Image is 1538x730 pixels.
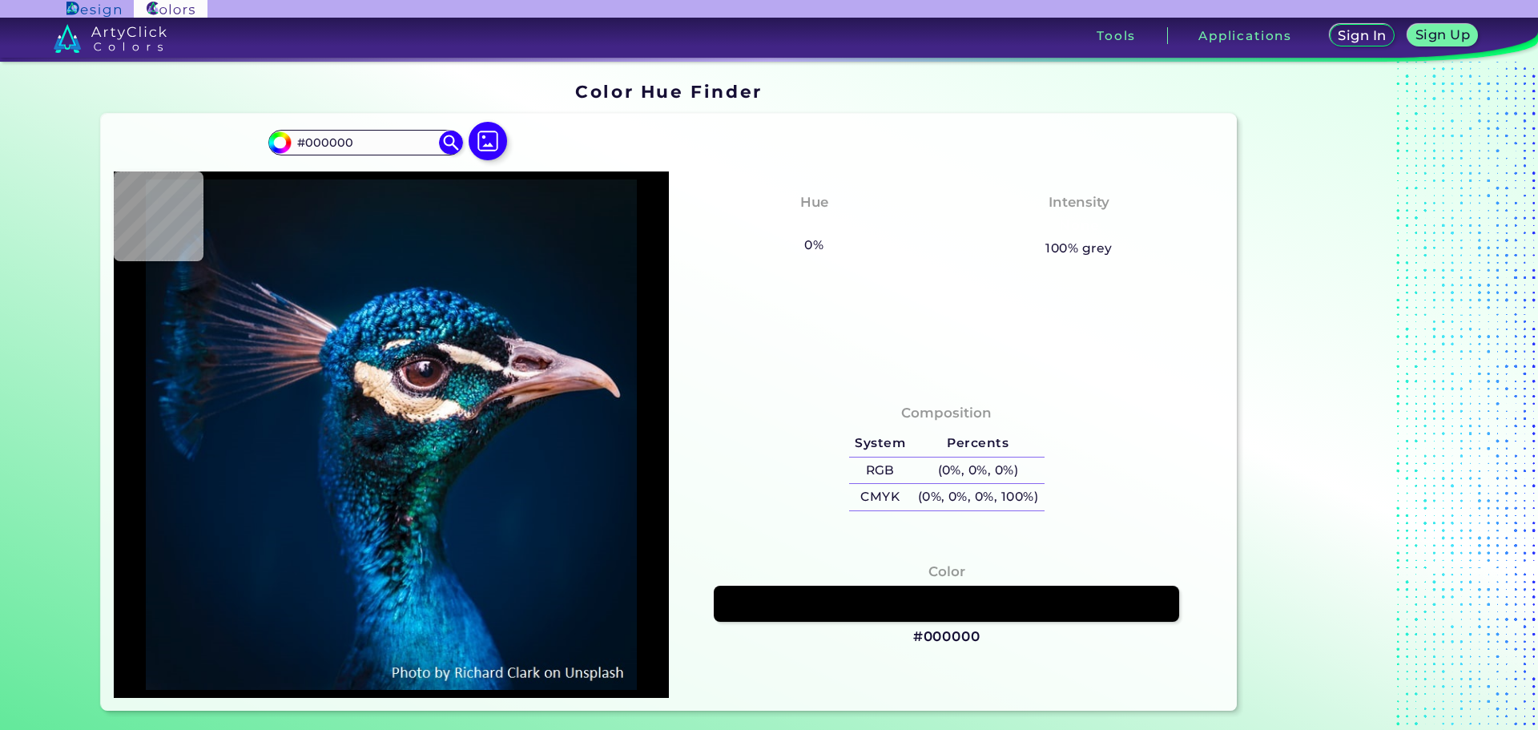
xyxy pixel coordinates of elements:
a: Sign Up [1411,26,1475,46]
h3: #000000 [913,627,980,647]
h5: Sign In [1340,30,1384,42]
h3: None [787,216,841,236]
h5: Percents [912,430,1045,457]
h4: Composition [901,401,992,425]
img: icon search [439,131,463,155]
h4: Hue [800,191,828,214]
h4: Color [928,560,965,583]
h5: 100% grey [1045,238,1112,259]
h5: Sign Up [1418,29,1468,41]
h5: RGB [849,458,912,484]
h1: Color Hue Finder [575,79,762,103]
h3: None [1052,216,1105,236]
iframe: Advertisement [1243,76,1443,717]
img: logo_artyclick_colors_white.svg [54,24,167,53]
img: img_pavlin.jpg [122,179,661,690]
h5: 0% [799,235,830,256]
h5: (0%, 0%, 0%, 100%) [912,484,1045,510]
h3: Tools [1097,30,1136,42]
img: icon picture [469,122,507,160]
h4: Intensity [1049,191,1109,214]
img: ArtyClick Design logo [66,2,120,17]
h5: CMYK [849,484,912,510]
h5: System [849,430,912,457]
a: Sign In [1332,26,1392,46]
h5: (0%, 0%, 0%) [912,458,1045,484]
input: type color.. [291,131,440,153]
h3: Applications [1198,30,1292,42]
